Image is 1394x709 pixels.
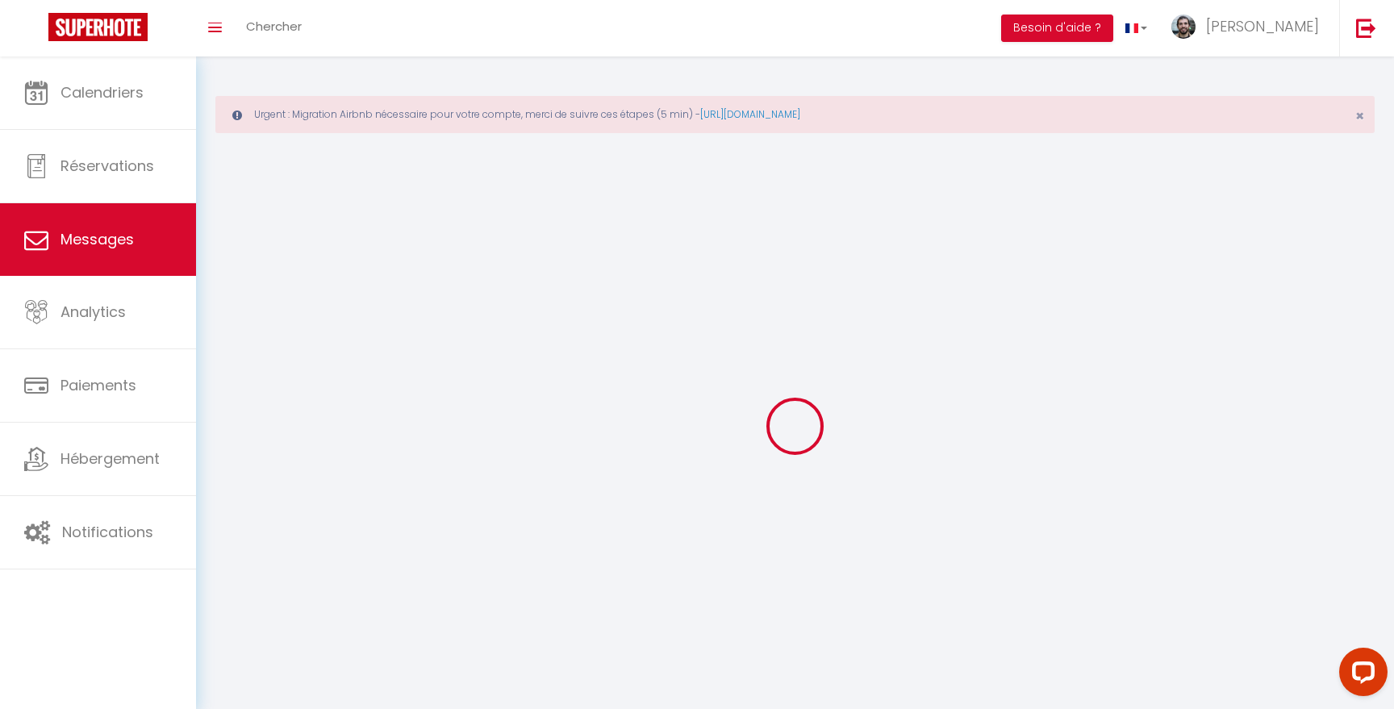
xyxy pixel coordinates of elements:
[1355,106,1364,126] span: ×
[1001,15,1113,42] button: Besoin d'aide ?
[61,229,134,249] span: Messages
[1171,15,1196,39] img: ...
[215,96,1375,133] div: Urgent : Migration Airbnb nécessaire pour votre compte, merci de suivre ces étapes (5 min) -
[61,302,126,322] span: Analytics
[61,82,144,102] span: Calendriers
[1356,18,1376,38] img: logout
[61,448,160,469] span: Hébergement
[1355,109,1364,123] button: Close
[1206,16,1319,36] span: [PERSON_NAME]
[246,18,302,35] span: Chercher
[700,107,800,121] a: [URL][DOMAIN_NAME]
[48,13,148,41] img: Super Booking
[1326,641,1394,709] iframe: LiveChat chat widget
[61,375,136,395] span: Paiements
[62,522,153,542] span: Notifications
[61,156,154,176] span: Réservations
